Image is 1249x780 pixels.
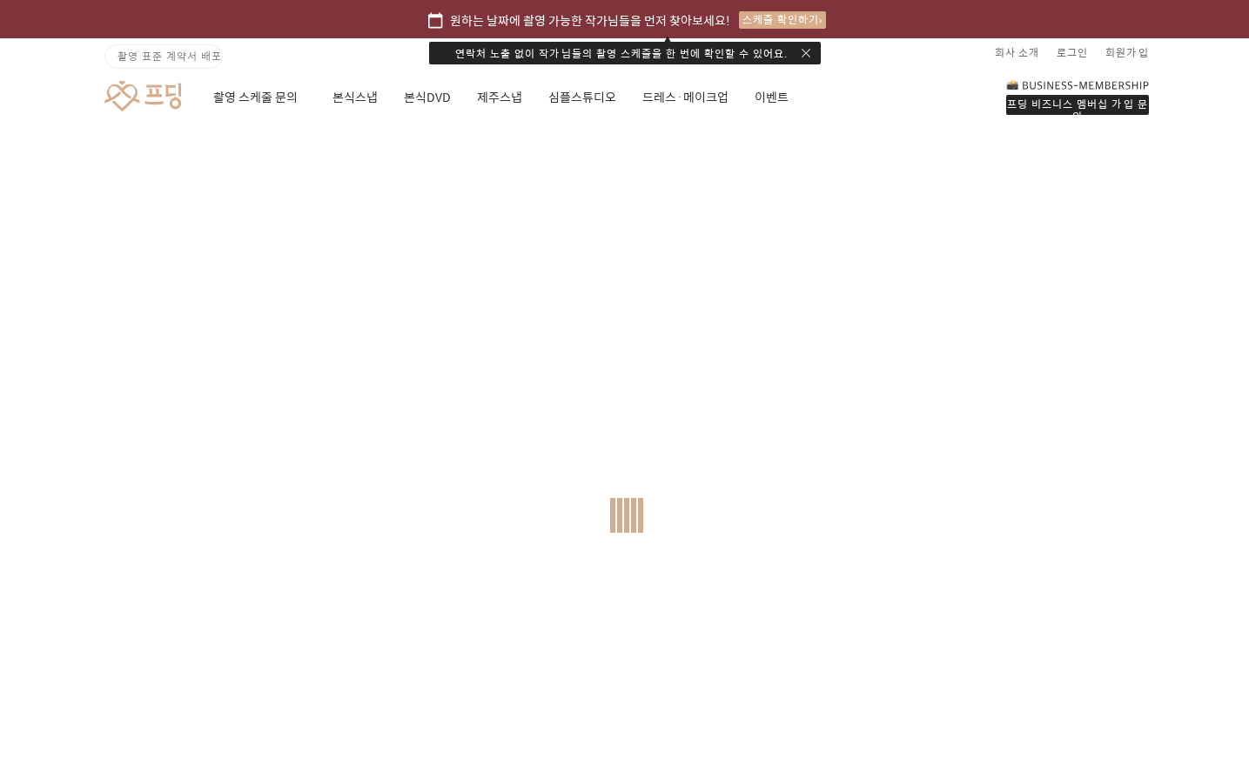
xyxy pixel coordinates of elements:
a: 프딩 비즈니스 멤버십 가입 문의 [1006,78,1149,115]
a: 드레스·메이크업 [642,68,729,127]
span: 촬영 표준 계약서 배포 [118,48,222,64]
div: 스케줄 확인하기 [739,11,826,29]
div: 프딩 비즈니스 멤버십 가입 문의 [1006,95,1149,115]
a: 회원가입 [1105,38,1149,66]
span: 원하는 날짜에 촬영 가능한 작가님들을 먼저 찾아보세요! [450,10,730,30]
a: 심플스튜디오 [548,68,616,127]
a: 이벤트 [755,68,789,127]
a: 본식스냅 [332,68,378,127]
a: 본식DVD [404,68,451,127]
div: 연락처 노출 없이 작가님들의 촬영 스케줄을 한 번에 확인할 수 있어요. [429,42,821,64]
a: 로그인 [1057,38,1088,66]
a: 촬영 표준 계약서 배포 [104,44,223,69]
a: 제주스냅 [477,68,522,127]
a: 촬영 스케줄 문의 [213,68,306,127]
a: 회사 소개 [995,38,1039,66]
